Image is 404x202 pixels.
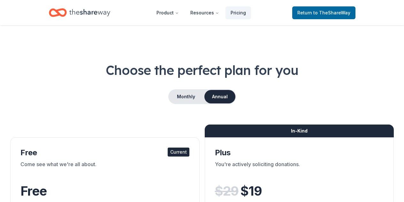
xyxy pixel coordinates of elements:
[297,9,350,17] span: Return
[215,148,384,158] div: Plus
[151,6,184,19] button: Product
[20,160,189,178] div: Come see what we're all about.
[313,10,350,15] span: to TheShareWay
[205,125,394,137] div: In-Kind
[169,90,203,103] button: Monthly
[204,90,235,103] button: Annual
[20,183,47,199] span: Free
[20,148,189,158] div: Free
[49,5,110,20] a: Home
[240,182,262,200] span: $ 19
[292,6,355,19] a: Returnto TheShareWay
[10,61,394,79] h1: Choose the perfect plan for you
[168,148,189,157] div: Current
[185,6,224,19] button: Resources
[151,5,251,20] nav: Main
[215,160,384,178] div: You're actively soliciting donations.
[225,6,251,19] a: Pricing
